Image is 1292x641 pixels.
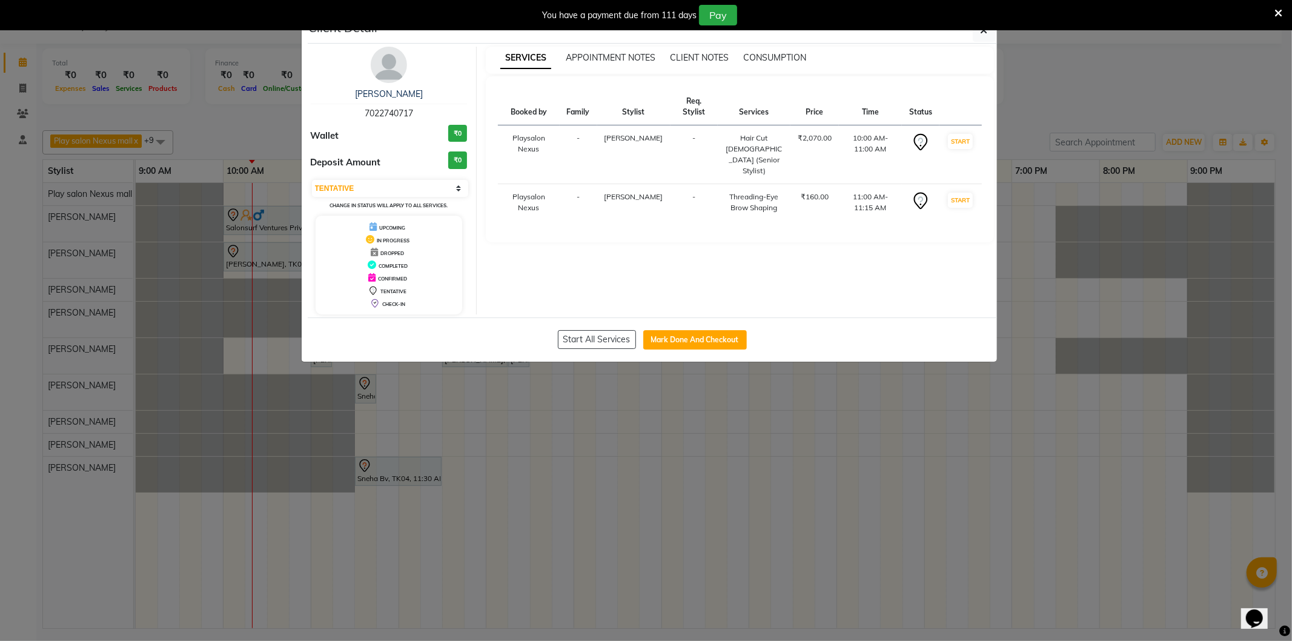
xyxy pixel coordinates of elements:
span: TENTATIVE [380,288,406,294]
span: APPOINTMENT NOTES [566,52,655,63]
div: You have a payment due from 111 days [542,9,697,22]
span: CHECK-IN [382,301,405,307]
iframe: chat widget [1241,593,1280,629]
div: ₹160.00 [798,191,832,202]
span: [PERSON_NAME] [605,133,663,142]
td: - [560,184,597,221]
div: Threading-Eye Brow Shaping [725,191,783,213]
small: Change in status will apply to all services. [330,202,448,208]
td: - [560,125,597,184]
div: Hair Cut [DEMOGRAPHIC_DATA] (Senior Stylist) [725,133,783,176]
th: Services [718,88,790,125]
button: Mark Done And Checkout [643,330,747,350]
span: Wallet [311,129,339,143]
td: - [671,184,718,221]
h3: ₹0 [448,151,467,169]
td: - [671,125,718,184]
span: UPCOMING [379,225,405,231]
span: CONSUMPTION [743,52,806,63]
span: CONFIRMED [378,276,407,282]
h3: ₹0 [448,125,467,142]
span: CLIENT NOTES [670,52,729,63]
a: [PERSON_NAME] [355,88,423,99]
span: DROPPED [380,250,404,256]
td: Playsalon Nexus [498,125,560,184]
span: SERVICES [500,47,551,69]
td: Playsalon Nexus [498,184,560,221]
th: Time [839,88,903,125]
span: [PERSON_NAME] [605,192,663,201]
button: START [948,134,973,149]
th: Status [902,88,939,125]
span: IN PROGRESS [377,237,409,244]
th: Req. Stylist [671,88,718,125]
span: COMPLETED [379,263,408,269]
span: Deposit Amount [311,156,381,170]
td: 11:00 AM-11:15 AM [839,184,903,221]
div: ₹2,070.00 [798,133,832,144]
th: Booked by [498,88,560,125]
th: Stylist [597,88,671,125]
td: 10:00 AM-11:00 AM [839,125,903,184]
img: avatar [371,47,407,83]
button: START [948,193,973,208]
span: 7022740717 [365,108,413,119]
button: Start All Services [558,330,636,349]
button: Pay [699,5,737,25]
th: Family [560,88,597,125]
th: Price [790,88,839,125]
